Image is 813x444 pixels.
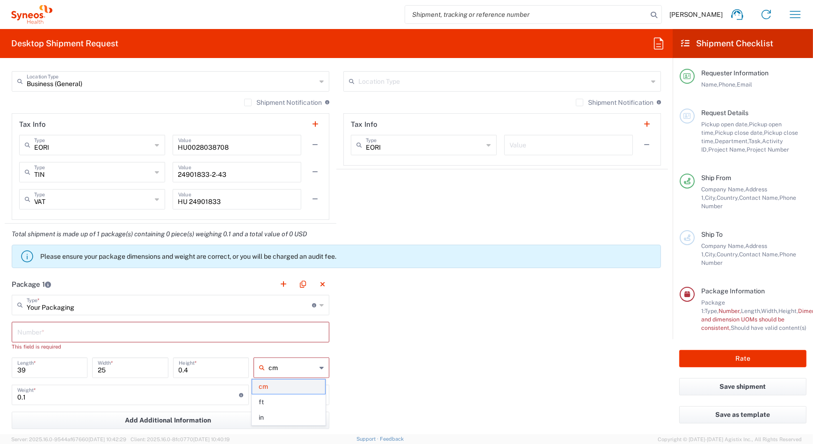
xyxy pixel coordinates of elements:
[356,436,380,442] a: Support
[12,280,51,289] h2: Package 1
[679,406,806,423] button: Save as template
[351,120,377,129] h2: Tax Info
[717,194,739,201] span: Country,
[741,307,761,314] span: Length,
[747,146,789,153] span: Project Number
[40,252,657,261] p: Please ensure your package dimensions and weight are correct, or you will be charged an audit fee.
[739,194,779,201] span: Contact Name,
[701,231,723,238] span: Ship To
[88,437,126,442] span: [DATE] 10:42:29
[705,194,717,201] span: City,
[193,437,230,442] span: [DATE] 10:40:19
[11,38,118,49] h2: Desktop Shipment Request
[19,120,46,129] h2: Tax Info
[761,307,778,314] span: Width,
[125,416,211,425] span: Add Additional Information
[576,99,653,106] label: Shipment Notification
[11,437,126,442] span: Server: 2025.16.0-9544af67660
[739,251,779,258] span: Contact Name,
[715,129,764,136] span: Pickup close date,
[252,395,326,409] span: ft
[244,99,322,106] label: Shipment Notification
[778,307,798,314] span: Height,
[252,410,326,425] span: in
[705,251,717,258] span: City,
[658,435,802,444] span: Copyright © [DATE]-[DATE] Agistix Inc., All Rights Reserved
[719,81,737,88] span: Phone,
[719,307,741,314] span: Number,
[131,437,230,442] span: Client: 2025.16.0-8fc0770
[679,378,806,395] button: Save shipment
[708,146,747,153] span: Project Name,
[701,69,769,77] span: Requester Information
[12,412,329,429] button: Add Additional Information
[701,299,725,314] span: Package 1:
[5,230,314,238] em: Total shipment is made up of 1 package(s) containing 0 piece(s) weighing 0.1 and a total value of...
[717,251,739,258] span: Country,
[701,174,731,182] span: Ship From
[252,379,326,394] span: cm
[380,436,404,442] a: Feedback
[748,138,762,145] span: Task,
[701,109,748,116] span: Request Details
[679,350,806,367] button: Rate
[701,186,745,193] span: Company Name,
[731,324,806,331] span: Should have valid content(s)
[701,81,719,88] span: Name,
[12,342,329,351] div: This field is required
[701,242,745,249] span: Company Name,
[669,10,723,19] span: [PERSON_NAME]
[704,307,719,314] span: Type,
[681,38,773,49] h2: Shipment Checklist
[405,6,647,23] input: Shipment, tracking or reference number
[701,287,765,295] span: Package Information
[701,121,749,128] span: Pickup open date,
[715,138,748,145] span: Department,
[737,81,752,88] span: Email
